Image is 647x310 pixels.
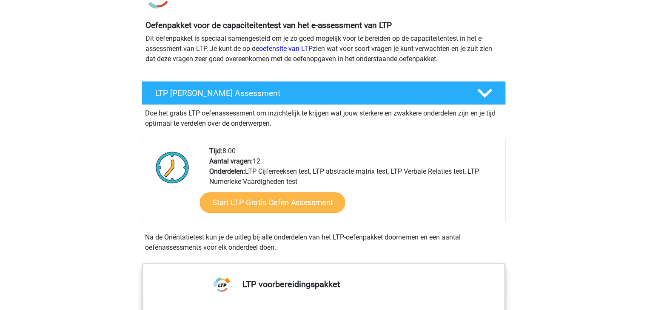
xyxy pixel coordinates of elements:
div: Na de Oriëntatietest kun je de uitleg bij alle onderdelen van het LTP-oefenpakket doornemen en ee... [142,232,506,253]
b: Aantal vragen: [209,157,253,165]
img: Klok [151,146,194,189]
b: Oefenpakket voor de capaciteitentest van het e-assessment van LTP [145,20,392,30]
b: Onderdelen: [209,167,245,175]
b: Tijd: [209,147,222,155]
a: Start LTP Gratis Oefen Assessment [200,192,345,213]
a: LTP [PERSON_NAME] Assessment [138,81,509,105]
a: oefensite van LTP [259,45,313,53]
p: Dit oefenpakket is speciaal samengesteld om je zo goed mogelijk voor te bereiden op de capaciteit... [145,34,502,64]
div: Doe het gratis LTP oefenassessment om inzichtelijk te krijgen wat jouw sterkere en zwakkere onder... [142,105,506,129]
div: 8:00 12 LTP Cijferreeksen test, LTP abstracte matrix test, LTP Verbale Relaties test, LTP Numerie... [203,146,505,222]
h4: LTP [PERSON_NAME] Assessment [155,88,463,98]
